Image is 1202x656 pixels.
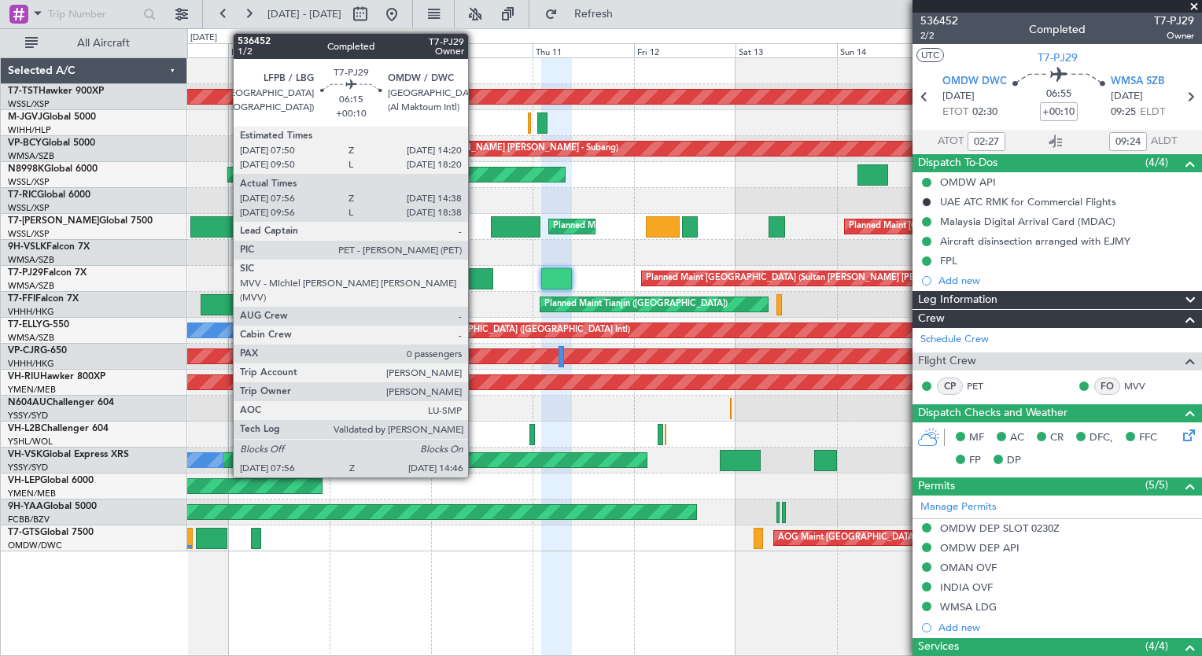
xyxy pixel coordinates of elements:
span: T7-PJ29 [8,268,43,278]
a: WSSL/XSP [8,98,50,110]
div: Thu 11 [533,43,634,57]
div: Aircraft disinsection arranged with EJMY [940,234,1130,248]
a: VP-BCYGlobal 5000 [8,138,95,148]
a: VH-RIUHawker 800XP [8,372,105,381]
a: WMSA/SZB [8,150,54,162]
span: Services [918,638,959,656]
div: INDIA OVF [940,580,993,594]
span: Owner [1154,29,1194,42]
a: WMSA/SZB [8,332,54,344]
a: PET [967,379,1002,393]
span: Flight Crew [918,352,976,370]
div: AOG Maint [GEOGRAPHIC_DATA] (Seletar) [778,526,951,550]
span: Refresh [561,9,627,20]
span: VH-L2B [8,424,41,433]
span: Leg Information [918,291,997,309]
span: N604AU [8,398,46,407]
a: VP-CJRG-650 [8,346,67,356]
a: YSSY/SYD [8,462,48,474]
input: --:-- [968,132,1005,151]
span: T7-ELLY [8,320,42,330]
a: VH-L2BChallenger 604 [8,424,109,433]
div: Planned Maint Dubai (Al Maktoum Intl) [553,215,708,238]
div: Unplanned Maint [GEOGRAPHIC_DATA] (Sultan [PERSON_NAME] [PERSON_NAME] - Subang) [241,137,618,160]
a: T7-TSTHawker 900XP [8,87,104,96]
a: YMEN/MEB [8,488,56,499]
span: ETOT [942,105,968,120]
a: YMEN/MEB [8,384,56,396]
div: Tue 9 [330,43,431,57]
div: FO [1094,378,1120,395]
span: OMDW DWC [942,74,1007,90]
span: (5/5) [1145,477,1168,493]
a: WSSL/XSP [8,176,50,188]
span: MF [969,430,984,446]
a: YSSY/SYD [8,410,48,422]
span: VH-RIU [8,372,40,381]
a: YSHL/WOL [8,436,53,448]
div: Sat 13 [736,43,837,57]
a: VH-VSKGlobal Express XRS [8,450,129,459]
button: UTC [916,48,944,62]
span: T7-TST [8,87,39,96]
a: Schedule Crew [920,332,989,348]
span: 09:25 [1111,105,1136,120]
div: Planned Maint [GEOGRAPHIC_DATA] ([GEOGRAPHIC_DATA] Intl) [367,319,630,342]
div: Fri 12 [634,43,736,57]
a: T7-ELLYG-550 [8,320,69,330]
a: T7-GTSGlobal 7500 [8,528,94,537]
span: 02:30 [972,105,997,120]
div: Add new [938,621,1194,634]
button: Refresh [537,2,632,27]
span: VH-LEP [8,476,40,485]
span: DP [1007,453,1021,469]
a: T7-FFIFalcon 7X [8,294,79,304]
a: VHHH/HKG [8,306,54,318]
span: 9H-YAA [8,502,43,511]
span: T7-RIC [8,190,37,200]
div: [DATE] [190,31,217,45]
a: T7-PJ29Falcon 7X [8,268,87,278]
a: WSSL/XSP [8,228,50,240]
span: T7-PJ29 [1038,50,1078,66]
span: T7-GTS [8,528,40,537]
span: ATOT [938,134,964,149]
a: WSSL/XSP [8,202,50,214]
span: Dispatch To-Dos [918,154,997,172]
span: FFC [1139,430,1157,446]
input: --:-- [1109,132,1147,151]
div: Completed [1029,21,1086,38]
a: Manage Permits [920,499,997,515]
a: M-JGVJGlobal 5000 [8,112,96,122]
div: OMDW DEP SLOT 0230Z [940,521,1060,535]
div: Wed 10 [431,43,533,57]
span: M-JGVJ [8,112,42,122]
a: WMSA/SZB [8,254,54,266]
a: VH-LEPGlobal 6000 [8,476,94,485]
a: VHHH/HKG [8,358,54,370]
span: All Aircraft [41,38,166,49]
div: OMDW DEP API [940,541,1019,555]
div: WMSA LDG [940,600,997,614]
span: WMSA SZB [1111,74,1164,90]
button: All Aircraft [17,31,171,56]
input: Trip Number [48,2,138,26]
span: ALDT [1151,134,1177,149]
span: FP [969,453,981,469]
span: T7-[PERSON_NAME] [8,216,99,226]
span: Permits [918,477,955,496]
span: Dispatch Checks and Weather [918,404,1067,422]
a: WIHH/HLP [8,124,51,136]
div: Add new [938,274,1194,287]
a: OMDW/DWC [8,540,62,551]
div: Planned Maint [GEOGRAPHIC_DATA] (Seletar) [849,215,1034,238]
span: ELDT [1140,105,1165,120]
a: MVV [1124,379,1160,393]
div: Malaysia Digital Arrival Card (MDAC) [940,215,1115,228]
span: (4/4) [1145,638,1168,654]
div: CP [937,378,963,395]
div: Sun 14 [837,43,938,57]
a: N604AUChallenger 604 [8,398,114,407]
span: N8998K [8,164,44,174]
div: OMDW API [940,175,996,189]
